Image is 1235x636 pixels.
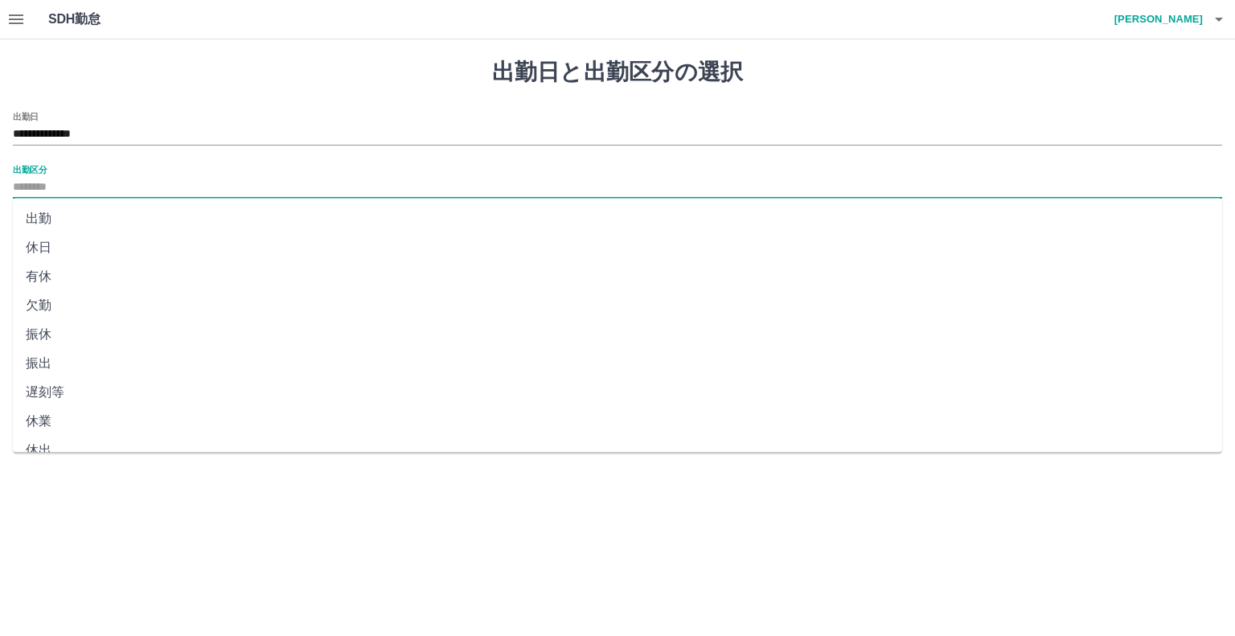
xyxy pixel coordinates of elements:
[13,110,39,122] label: 出勤日
[13,320,1222,349] li: 振休
[13,163,47,175] label: 出勤区分
[13,59,1222,86] h1: 出勤日と出勤区分の選択
[13,378,1222,407] li: 遅刻等
[13,436,1222,465] li: 休出
[13,291,1222,320] li: 欠勤
[13,349,1222,378] li: 振出
[13,204,1222,233] li: 出勤
[13,262,1222,291] li: 有休
[13,233,1222,262] li: 休日
[13,407,1222,436] li: 休業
